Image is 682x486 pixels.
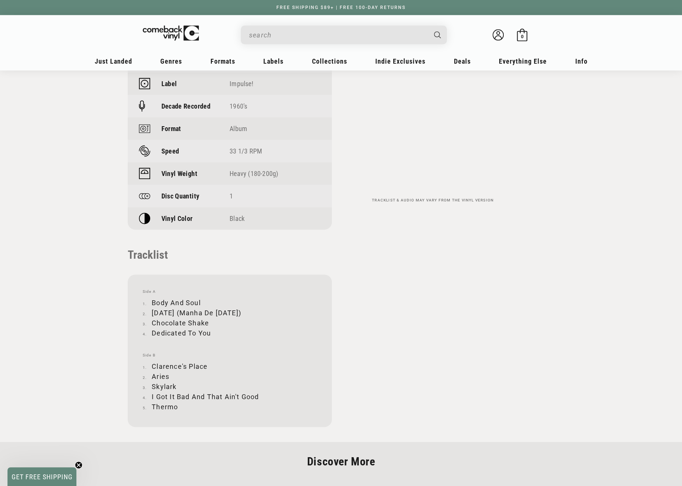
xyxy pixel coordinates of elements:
[128,248,332,261] p: Tracklist
[143,318,317,328] li: Chocolate Shake
[143,402,317,412] li: Thermo
[161,147,179,155] p: Speed
[143,328,317,338] li: Dedicated To You
[143,289,317,294] span: Side A
[230,170,278,177] a: Heavy (180-200g)
[143,353,317,358] span: Side B
[161,215,193,222] p: Vinyl Color
[269,5,413,10] a: FREE SHIPPING $89+ | FREE 100-DAY RETURNS
[75,461,82,469] button: Close teaser
[143,298,317,308] li: Body And Soul
[95,57,132,65] span: Just Landed
[143,392,317,402] li: I Got It Bad And That Ain't Good
[210,57,235,65] span: Formats
[249,27,427,43] input: When autocomplete results are available use up and down arrows to review and enter to select
[351,198,515,203] p: Tracklist & audio may vary from the vinyl version
[230,80,253,88] a: Impulse!
[7,467,76,486] div: GET FREE SHIPPINGClose teaser
[312,57,347,65] span: Collections
[230,102,247,110] a: 1960's
[161,80,177,88] p: Label
[143,308,317,318] li: [DATE] (Manha De [DATE])
[160,57,182,65] span: Genres
[575,57,588,65] span: Info
[143,361,317,371] li: Clarence's Place
[499,57,547,65] span: Everything Else
[230,215,245,222] span: Black
[427,25,448,44] button: Search
[454,57,471,65] span: Deals
[263,57,284,65] span: Labels
[161,102,210,110] p: Decade Recorded
[143,382,317,392] li: Skylark
[375,57,425,65] span: Indie Exclusives
[143,371,317,382] li: Aries
[12,473,73,481] span: GET FREE SHIPPING
[161,125,181,133] p: Format
[161,170,197,177] p: Vinyl Weight
[230,192,233,200] span: 1
[161,192,200,200] p: Disc Quantity
[241,25,447,44] div: Search
[230,125,247,133] a: Album
[521,34,523,39] span: 0
[230,147,262,155] a: 33 1/3 RPM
